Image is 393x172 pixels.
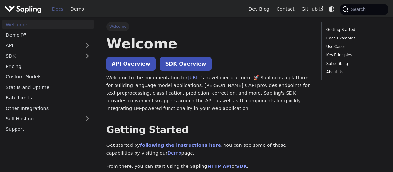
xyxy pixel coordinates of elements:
[245,4,273,14] a: Dev Blog
[2,20,94,29] a: Welcome
[207,164,232,169] a: HTTP API
[236,164,247,169] a: SDK
[326,27,381,33] a: Getting Started
[2,114,94,124] a: Self-Hosting
[106,124,312,136] h2: Getting Started
[273,4,298,14] a: Contact
[188,75,201,80] a: [URL]
[106,22,129,31] span: Welcome
[106,57,156,71] a: API Overview
[2,62,94,71] a: Pricing
[2,72,94,81] a: Custom Models
[106,142,312,157] p: Get started by . You can see some of these capabilities by visiting our page.
[49,4,67,14] a: Docs
[298,4,327,14] a: GitHub
[168,150,181,156] a: Demo
[326,69,381,75] a: About Us
[2,93,94,102] a: Rate Limits
[340,4,388,15] button: Search (Command+K)
[326,61,381,67] a: Subscribing
[327,5,336,14] button: Switch between dark and light mode (currently system mode)
[5,5,44,14] a: Sapling.aiSapling.ai
[5,5,41,14] img: Sapling.ai
[81,41,94,50] button: Expand sidebar category 'API'
[2,41,81,50] a: API
[2,82,94,92] a: Status and Uptime
[67,4,88,14] a: Demo
[106,163,312,170] p: From there, you can start using the Sapling or .
[106,35,312,52] h1: Welcome
[326,35,381,41] a: Code Examples
[2,103,94,113] a: Other Integrations
[106,22,312,31] nav: Breadcrumbs
[106,74,312,113] p: Welcome to the documentation for 's developer platform. 🚀 Sapling is a platform for building lang...
[2,124,94,134] a: Support
[160,57,211,71] a: SDK Overview
[326,52,381,58] a: Key Principles
[2,51,81,60] a: SDK
[349,7,369,12] span: Search
[326,44,381,50] a: Use Cases
[2,30,94,40] a: Demo
[140,143,221,148] a: following the instructions here
[81,51,94,60] button: Expand sidebar category 'SDK'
